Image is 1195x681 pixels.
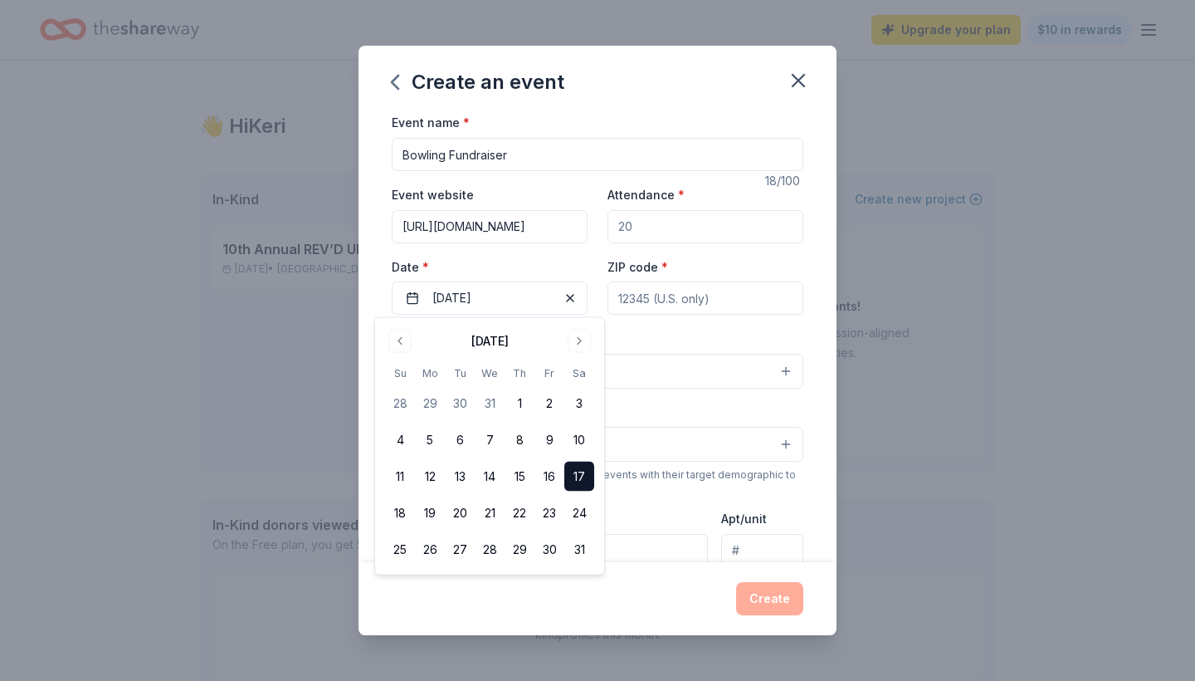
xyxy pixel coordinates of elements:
button: 6 [445,425,475,455]
button: 13 [445,462,475,492]
button: 29 [505,535,534,565]
button: 24 [564,498,594,528]
input: 12345 (U.S. only) [607,282,803,315]
button: 2 [534,389,564,419]
button: 27 [445,535,475,565]
button: 1 [505,389,534,419]
button: 19 [415,498,445,528]
button: 30 [534,535,564,565]
th: Sunday [385,365,415,382]
button: 31 [564,535,594,565]
th: Monday [415,365,445,382]
button: 29 [415,389,445,419]
label: ZIP code [607,259,668,276]
button: 17 [564,462,594,492]
th: Saturday [564,365,594,382]
label: Event name [392,115,470,131]
button: 21 [475,498,505,528]
button: Go to previous month [388,330,412,353]
button: 15 [505,462,534,492]
input: https://www... [392,210,588,243]
button: 4 [385,425,415,455]
div: [DATE] [471,331,509,351]
button: 11 [385,462,415,492]
button: 28 [385,389,415,419]
button: 5 [415,425,445,455]
button: 10 [564,425,594,455]
button: 30 [445,389,475,419]
button: 25 [385,535,415,565]
button: 7 [475,425,505,455]
button: 20 [445,498,475,528]
button: [DATE] [392,282,588,315]
button: 23 [534,498,564,528]
button: 18 [385,498,415,528]
input: # [721,534,803,567]
input: Spring Fundraiser [392,138,803,171]
button: 22 [505,498,534,528]
button: 8 [505,425,534,455]
button: 28 [475,535,505,565]
button: 3 [564,389,594,419]
button: 12 [415,462,445,492]
th: Wednesday [475,365,505,382]
label: Event website [392,187,474,203]
th: Thursday [505,365,534,382]
button: 26 [415,535,445,565]
th: Friday [534,365,564,382]
label: Attendance [607,187,685,203]
button: 31 [475,389,505,419]
button: 14 [475,462,505,492]
input: 20 [607,210,803,243]
div: Create an event [392,69,564,96]
th: Tuesday [445,365,475,382]
button: 16 [534,462,564,492]
button: Go to next month [568,330,591,353]
div: 18 /100 [765,171,803,191]
label: Date [392,259,588,276]
button: 9 [534,425,564,455]
label: Apt/unit [721,511,767,527]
